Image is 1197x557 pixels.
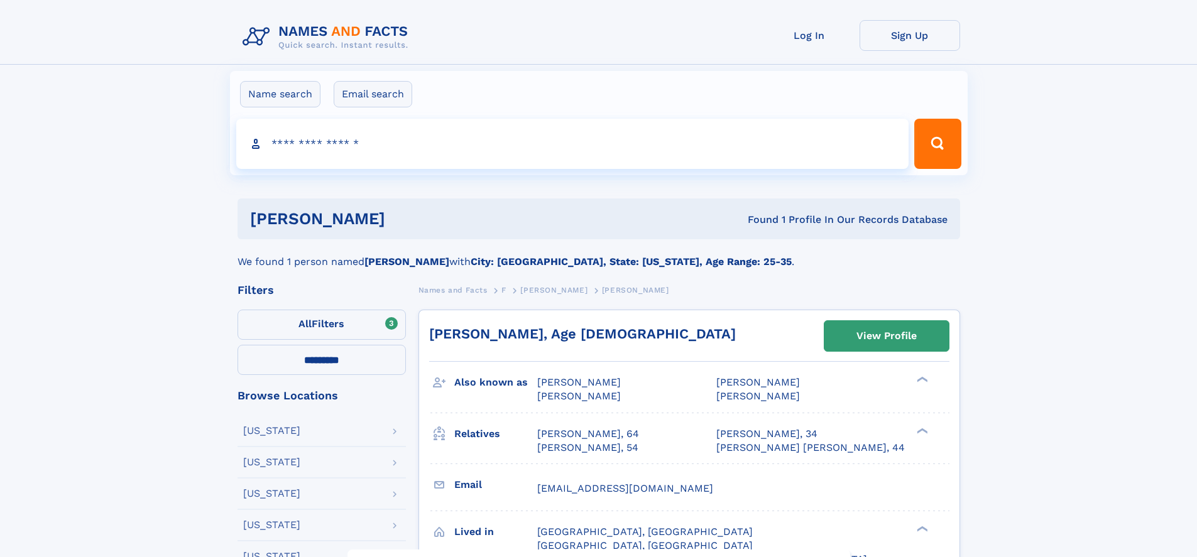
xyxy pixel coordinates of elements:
[520,282,588,298] a: [PERSON_NAME]
[238,239,960,269] div: We found 1 person named with .
[471,256,792,268] b: City: [GEOGRAPHIC_DATA], State: [US_STATE], Age Range: 25-35
[240,81,320,107] label: Name search
[250,211,567,227] h1: [PERSON_NAME]
[454,521,537,543] h3: Lived in
[759,20,860,51] a: Log In
[520,286,588,295] span: [PERSON_NAME]
[537,526,753,538] span: [GEOGRAPHIC_DATA], [GEOGRAPHIC_DATA]
[716,376,800,388] span: [PERSON_NAME]
[566,213,948,227] div: Found 1 Profile In Our Records Database
[860,20,960,51] a: Sign Up
[238,390,406,401] div: Browse Locations
[243,489,300,499] div: [US_STATE]
[914,119,961,169] button: Search Button
[824,321,949,351] a: View Profile
[537,441,638,455] a: [PERSON_NAME], 54
[454,474,537,495] h3: Email
[716,427,817,441] a: [PERSON_NAME], 34
[501,286,506,295] span: F
[298,318,312,330] span: All
[236,119,909,169] input: search input
[716,441,905,455] a: [PERSON_NAME] [PERSON_NAME], 44
[364,256,449,268] b: [PERSON_NAME]
[454,372,537,393] h3: Also known as
[238,20,418,54] img: Logo Names and Facts
[429,326,736,342] a: [PERSON_NAME], Age [DEMOGRAPHIC_DATA]
[243,426,300,436] div: [US_STATE]
[334,81,412,107] label: Email search
[537,427,639,441] a: [PERSON_NAME], 64
[856,322,917,350] div: View Profile
[238,310,406,340] label: Filters
[537,482,713,494] span: [EMAIL_ADDRESS][DOMAIN_NAME]
[501,282,506,298] a: F
[914,426,929,435] div: ❯
[602,286,669,295] span: [PERSON_NAME]
[537,376,621,388] span: [PERSON_NAME]
[238,284,406,296] div: Filters
[716,390,800,402] span: [PERSON_NAME]
[537,539,753,551] span: [GEOGRAPHIC_DATA], [GEOGRAPHIC_DATA]
[418,282,488,298] a: Names and Facts
[537,390,621,402] span: [PERSON_NAME]
[243,520,300,530] div: [US_STATE]
[914,524,929,533] div: ❯
[914,376,929,384] div: ❯
[243,457,300,467] div: [US_STATE]
[454,423,537,445] h3: Relatives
